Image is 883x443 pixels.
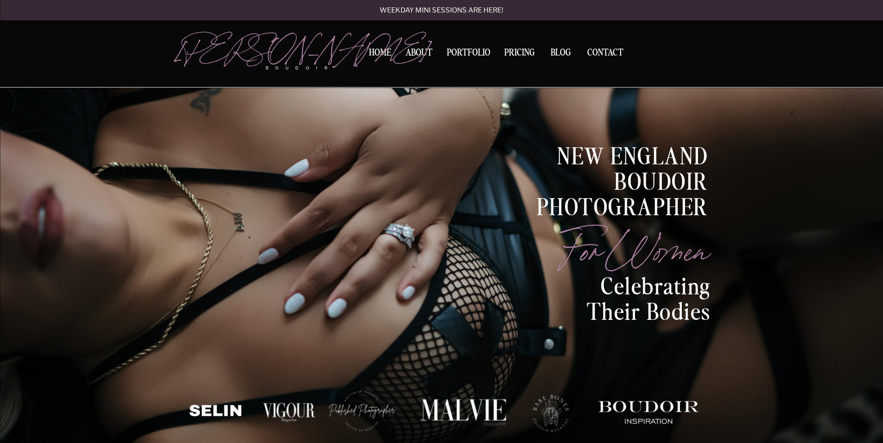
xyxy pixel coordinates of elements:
[444,48,494,61] a: Portfolio
[584,48,627,58] a: Contact
[266,65,343,71] p: boudoir
[176,33,343,61] a: [PERSON_NAME]
[489,145,708,196] h1: New England BOUDOIR Photographer
[502,48,538,61] a: Pricing
[555,275,711,329] p: celebrating their bodies
[355,7,528,15] a: Weekday mini sessions are here!
[507,218,708,272] p: for women
[546,48,575,56] a: BLOG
